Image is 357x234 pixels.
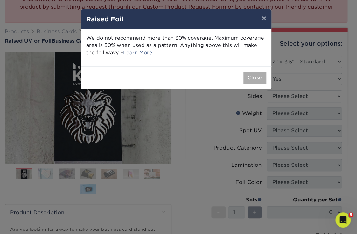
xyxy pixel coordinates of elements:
[86,34,266,56] p: We do not recommend more than 30% coverage. Maximum coverage area is 50% when used as a pattern. ...
[86,14,266,24] h4: Raised Foil
[348,212,353,217] span: 5
[256,9,271,27] button: ×
[123,49,152,55] a: Learn More
[243,72,266,84] button: Close
[335,212,351,228] iframe: Intercom live chat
